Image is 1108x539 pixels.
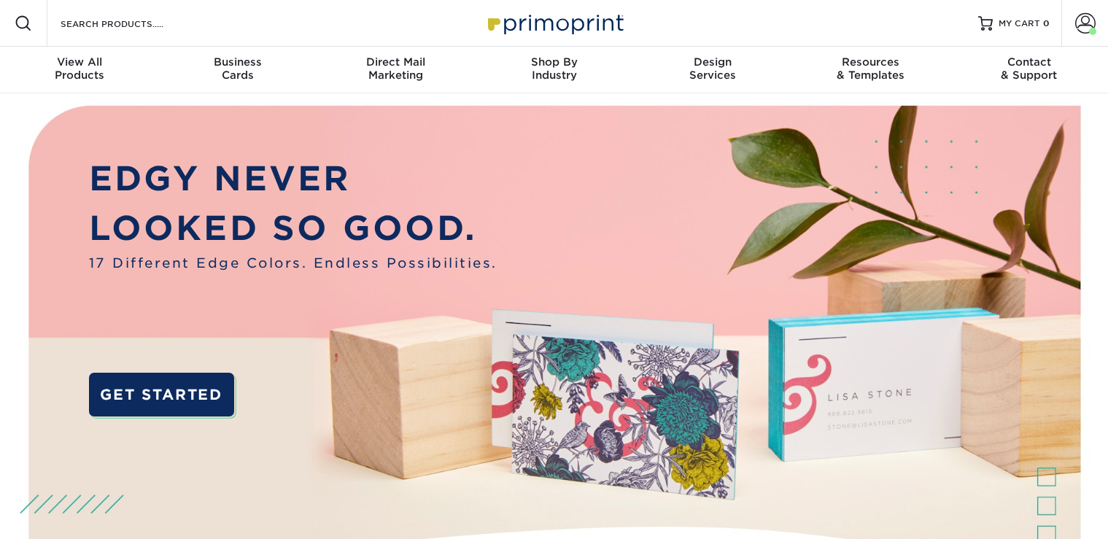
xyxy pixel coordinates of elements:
[89,253,497,273] span: 17 Different Edge Colors. Endless Possibilities.
[158,55,317,82] div: Cards
[950,55,1108,82] div: & Support
[59,15,201,32] input: SEARCH PRODUCTS.....
[1043,18,1050,28] span: 0
[89,203,497,253] p: LOOKED SO GOOD.
[158,47,317,93] a: BusinessCards
[633,55,791,69] span: Design
[950,55,1108,69] span: Contact
[317,55,475,82] div: Marketing
[317,55,475,69] span: Direct Mail
[791,47,950,93] a: Resources& Templates
[481,7,627,39] img: Primoprint
[475,55,633,69] span: Shop By
[89,154,497,203] p: EDGY NEVER
[950,47,1108,93] a: Contact& Support
[633,47,791,93] a: DesignServices
[633,55,791,82] div: Services
[89,373,234,416] a: GET STARTED
[317,47,475,93] a: Direct MailMarketing
[475,55,633,82] div: Industry
[158,55,317,69] span: Business
[475,47,633,93] a: Shop ByIndustry
[791,55,950,82] div: & Templates
[791,55,950,69] span: Resources
[999,18,1040,30] span: MY CART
